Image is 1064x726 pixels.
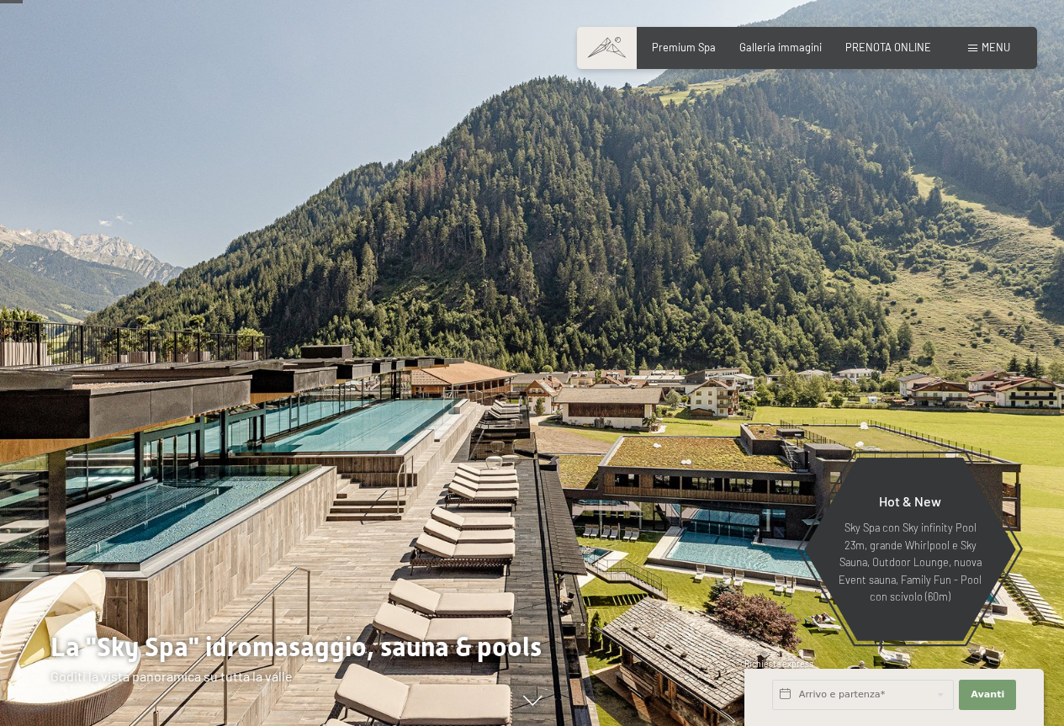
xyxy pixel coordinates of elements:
[959,680,1016,710] button: Avanti
[845,40,931,54] a: PRENOTA ONLINE
[879,493,941,509] span: Hot & New
[739,40,822,54] a: Galleria immagini
[971,688,1004,702] span: Avanti
[803,457,1017,642] a: Hot & New Sky Spa con Sky infinity Pool 23m, grande Whirlpool e Sky Sauna, Outdoor Lounge, nuova ...
[837,519,983,605] p: Sky Spa con Sky infinity Pool 23m, grande Whirlpool e Sky Sauna, Outdoor Lounge, nuova Event saun...
[652,40,716,54] a: Premium Spa
[982,40,1010,54] span: Menu
[744,659,813,669] span: Richiesta express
